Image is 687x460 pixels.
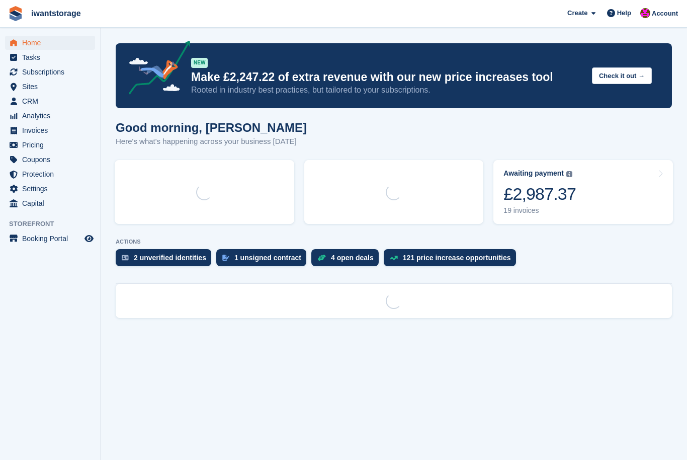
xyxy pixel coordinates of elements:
a: iwantstorage [27,5,85,22]
a: Preview store [83,233,95,245]
p: ACTIONS [116,239,672,245]
a: menu [5,94,95,108]
img: price_increase_opportunities-93ffe204e8149a01c8c9dc8f82e8f89637d9d84a8eef4429ea346261dce0b2c0.svg [390,256,398,260]
a: menu [5,123,95,137]
img: stora-icon-8386f47178a22dfd0bd8f6a31ec36ba5ce8667c1dd55bd0f319d3a0aa187defe.svg [8,6,23,21]
a: menu [5,167,95,181]
span: Account [652,9,678,19]
span: Coupons [22,152,82,167]
div: 19 invoices [503,206,576,215]
a: 4 open deals [311,249,384,271]
a: menu [5,65,95,79]
span: Tasks [22,50,82,64]
div: 1 unsigned contract [234,254,301,262]
span: Home [22,36,82,50]
a: menu [5,36,95,50]
span: Booking Portal [22,232,82,246]
h1: Good morning, [PERSON_NAME] [116,121,307,134]
a: menu [5,152,95,167]
span: Storefront [9,219,100,229]
button: Check it out → [592,67,652,84]
span: Capital [22,196,82,210]
span: Pricing [22,138,82,152]
img: price-adjustments-announcement-icon-8257ccfd72463d97f412b2fc003d46551f7dbcb40ab6d574587a9cd5c0d94... [120,41,191,98]
div: £2,987.37 [503,184,576,204]
a: menu [5,109,95,123]
a: 121 price increase opportunities [384,249,521,271]
span: Sites [22,80,82,94]
span: Create [567,8,587,18]
span: Settings [22,182,82,196]
a: menu [5,50,95,64]
a: menu [5,80,95,94]
span: Protection [22,167,82,181]
img: deal-1b604bf984904fb50ccaf53a9ad4b4a5d6e5aea283cecdc64d6e3604feb123c2.svg [317,254,326,261]
div: Awaiting payment [503,169,564,178]
p: Make £2,247.22 of extra revenue with our new price increases tool [191,70,584,85]
span: Analytics [22,109,82,123]
img: Jonathan [640,8,650,18]
a: 2 unverified identities [116,249,216,271]
p: Here's what's happening across your business [DATE] [116,136,307,147]
div: 121 price increase opportunities [403,254,511,262]
a: 1 unsigned contract [216,249,311,271]
span: Help [617,8,631,18]
div: 4 open deals [331,254,374,262]
a: menu [5,138,95,152]
img: verify_identity-adf6edd0f0f0b5bbfe63781bf79b02c33cf7c696d77639b501bdc392416b5a36.svg [122,255,129,261]
img: icon-info-grey-7440780725fd019a000dd9b08b2336e03edf1995a4989e88bcd33f0948082b44.svg [566,171,572,177]
span: Subscriptions [22,65,82,79]
div: NEW [191,58,208,68]
a: menu [5,196,95,210]
img: contract_signature_icon-13c848040528278c33f63329250d36e43548de30e8caae1d1a13099fd9432cc5.svg [222,255,229,261]
p: Rooted in industry best practices, but tailored to your subscriptions. [191,85,584,96]
div: 2 unverified identities [134,254,206,262]
span: Invoices [22,123,82,137]
a: menu [5,182,95,196]
span: CRM [22,94,82,108]
a: Awaiting payment £2,987.37 19 invoices [493,160,673,224]
a: menu [5,232,95,246]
